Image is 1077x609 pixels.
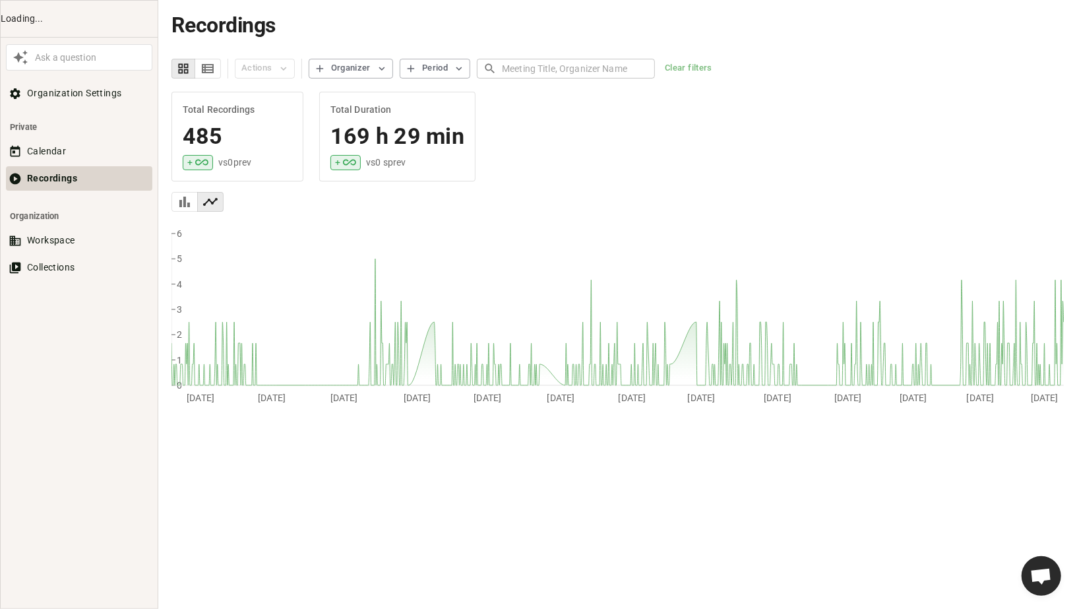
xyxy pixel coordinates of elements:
[834,392,862,402] tspan: [DATE]
[218,156,251,169] p: vs 0 prev
[967,392,995,402] tspan: [DATE]
[6,204,152,228] li: Organization
[187,156,193,169] p: +
[764,392,791,402] tspan: [DATE]
[330,123,464,150] h4: 169 h 29 min
[1022,556,1061,596] div: Ouvrir le chat
[474,392,502,402] tspan: [DATE]
[662,59,716,79] button: Clear filters
[547,392,575,402] tspan: [DATE]
[1031,392,1059,402] tspan: [DATE]
[177,304,182,314] tspan: 3
[6,166,152,191] button: Recordings
[404,392,431,402] tspan: [DATE]
[6,255,152,280] button: Collections
[177,278,182,289] tspan: 4
[330,392,358,402] tspan: [DATE]
[177,228,182,238] tspan: 6
[177,329,182,340] tspan: 2
[177,253,182,264] tspan: 5
[171,13,1064,38] h1: Recordings
[183,103,292,117] h6: Total Recordings
[366,156,406,169] p: vs 0 s prev
[422,61,448,76] div: Period
[6,115,152,139] li: Private
[6,139,152,164] button: Calendar
[183,123,292,150] h4: 485
[1,12,158,26] div: Loading...
[335,156,340,169] p: +
[400,59,470,79] button: Period
[619,392,646,402] tspan: [DATE]
[900,392,927,402] tspan: [DATE]
[177,379,182,390] tspan: 0
[309,59,393,79] button: Organizer
[32,51,149,65] div: Ask a question
[330,103,464,117] h6: Total Duration
[177,354,182,365] tspan: 1
[6,228,152,253] button: Workspace
[187,392,214,402] tspan: [DATE]
[688,392,716,402] tspan: [DATE]
[6,81,152,106] button: Organization Settings
[331,61,371,76] div: Organizer
[502,56,655,80] input: Meeting Title, Organizer Name
[9,46,32,69] button: Awesile Icon
[258,392,286,402] tspan: [DATE]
